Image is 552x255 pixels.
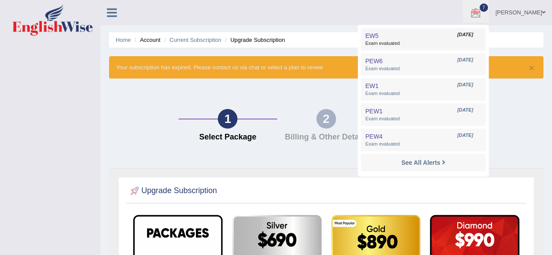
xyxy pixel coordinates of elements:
span: Exam evaluated [365,116,481,122]
div: 1 [218,109,237,129]
h4: Billing & Other Details [281,133,371,142]
a: PEW6 [DATE] Exam evaluated [363,55,483,74]
li: Account [132,36,160,44]
div: 2 [316,109,336,129]
h2: Upgrade Subscription [128,184,217,197]
div: Your subscription has expired. Please contact us via chat or select a plan to renew [109,56,543,78]
span: 7 [480,3,488,12]
span: Exam evaluated [365,40,481,47]
span: [DATE] [457,107,473,114]
span: EW5 [365,32,378,39]
a: Home [116,37,131,43]
a: PEW4 [DATE] Exam evaluated [363,131,483,149]
button: × [529,63,534,72]
span: PEW6 [365,58,383,65]
span: PEW1 [365,108,383,115]
h4: Select Package [183,133,273,142]
span: [DATE] [457,31,473,38]
a: See All Alerts [399,158,447,167]
span: Exam evaluated [365,90,481,97]
span: [DATE] [457,82,473,88]
a: EW5 [DATE] Exam evaluated [363,30,483,48]
a: Current Subscription [169,37,221,43]
span: EW1 [365,82,378,89]
span: PEW4 [365,133,383,140]
span: [DATE] [457,57,473,64]
span: Exam evaluated [365,141,481,148]
a: EW1 [DATE] Exam evaluated [363,80,483,99]
span: [DATE] [457,132,473,139]
strong: See All Alerts [401,159,440,166]
a: PEW1 [DATE] Exam evaluated [363,105,483,124]
li: Upgrade Subscription [223,36,285,44]
span: Exam evaluated [365,65,481,72]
